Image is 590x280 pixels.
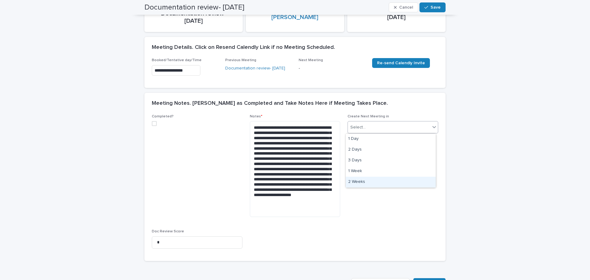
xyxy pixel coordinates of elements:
span: Cancel [399,5,413,10]
span: Next Meeting [299,58,323,62]
p: Documentation review- [DATE] [152,10,235,25]
p: - [299,65,365,72]
div: 3 Days [346,155,436,166]
p: [DATE] [355,14,438,21]
div: Select... [350,124,366,131]
h2: Documentation review- [DATE] [144,3,244,12]
a: Documentation review- [DATE] [225,65,285,72]
div: 1 Week [346,166,436,177]
div: 1 Day [346,134,436,144]
h2: Meeting Details. Click on Resend Calendly Link if no Meeting Scheduled. [152,44,335,51]
div: 2 Weeks [346,177,436,187]
a: [PERSON_NAME] [271,14,318,21]
span: Re-send Calendly Invite [377,61,425,65]
span: Completed? [152,115,174,118]
span: Notes [250,115,262,118]
button: Save [419,2,446,12]
a: Re-send Calendly Invite [372,58,430,68]
span: Booked/Tentative day/Time [152,58,202,62]
span: Previous Meeting [225,58,256,62]
button: Cancel [389,2,418,12]
span: Save [431,5,441,10]
span: Doc Review Score [152,230,184,233]
span: Create Next Meeting in [348,115,389,118]
h2: Meeting Notes. [PERSON_NAME] as Completed and Take Notes Here if Meeting Takes Place. [152,100,388,107]
div: 2 Days [346,144,436,155]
